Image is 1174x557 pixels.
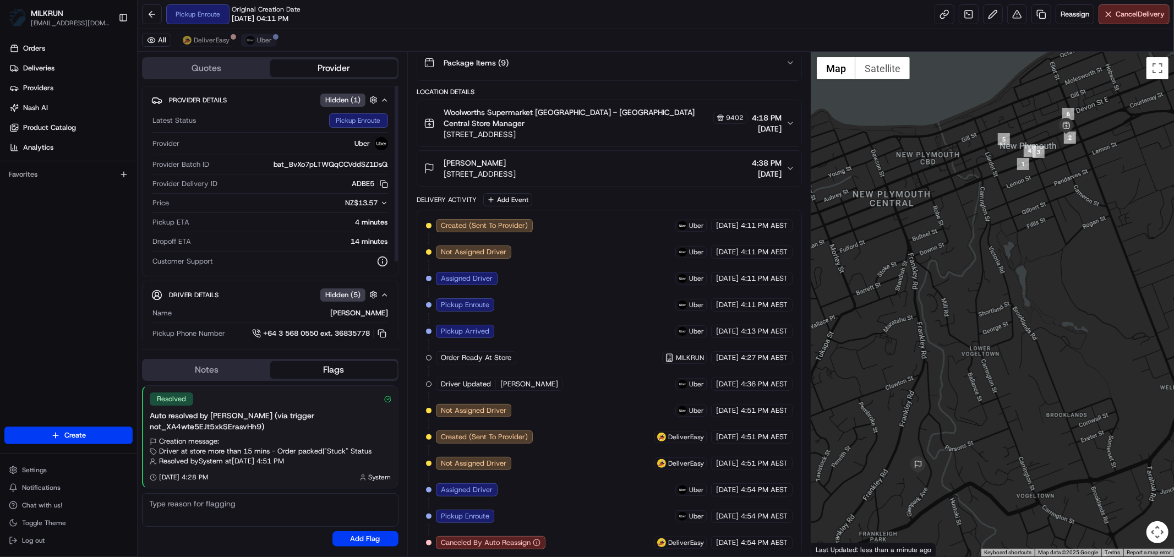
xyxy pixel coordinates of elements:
span: [DATE] [752,123,782,134]
span: [DATE] [716,300,739,310]
a: Product Catalog [4,119,137,136]
button: Show street map [817,57,855,79]
span: System [369,473,391,482]
span: DeliverEasy [668,459,704,468]
span: [DATE] 4:28 PM [159,473,208,482]
span: Uber [689,485,704,494]
span: Driver Details [169,291,219,299]
span: Settings [22,466,47,474]
button: Add Flag [332,531,398,547]
span: Hidden ( 1 ) [325,95,361,105]
span: [STREET_ADDRESS] [444,168,516,179]
div: 14 minutes [195,237,388,247]
button: All [142,34,171,47]
span: Reassign [1061,9,1089,19]
span: Latest Status [152,116,196,125]
img: delivereasy_logo.png [183,36,192,45]
span: 4:11 PM AEST [741,274,788,283]
span: [PERSON_NAME] [444,157,506,168]
div: 4 [1024,145,1036,157]
div: [PERSON_NAME] [176,308,388,318]
button: Flags [270,361,397,379]
span: 4:27 PM AEST [741,353,788,363]
span: [DATE] [716,485,739,495]
span: Uber [257,36,272,45]
span: Hidden ( 5 ) [325,290,361,300]
img: uber-new-logo.jpeg [678,221,687,230]
span: NZ$13.57 [346,198,378,207]
span: [DATE] [716,274,739,283]
span: [DATE] [716,406,739,416]
span: Pickup Arrived [441,326,489,336]
span: Notifications [22,483,61,492]
div: 6 [1062,108,1074,120]
span: Pickup Enroute [441,300,489,310]
button: ADBE5 [352,179,388,189]
button: MILKRUN [31,8,63,19]
span: Order Ready At Store [441,353,511,363]
span: [DATE] [716,247,739,257]
button: Uber [241,34,277,47]
img: uber-new-logo.jpeg [678,248,687,256]
span: 4:18 PM [752,112,782,123]
span: Uber [689,406,704,415]
span: [DATE] [716,353,739,363]
span: Uber [689,380,704,389]
span: +64 3 568 0550 ext. 36835778 [263,329,370,338]
span: [DATE] [716,221,739,231]
button: Hidden (1) [320,93,380,107]
span: Customer Support [152,256,213,266]
img: uber-new-logo.jpeg [678,485,687,494]
span: Toggle Theme [22,518,66,527]
span: Not Assigned Driver [441,458,506,468]
span: Uber [689,221,704,230]
span: Driver Updated [441,379,491,389]
span: Nash AI [23,103,48,113]
span: Uber [689,274,704,283]
button: [EMAIL_ADDRESS][DOMAIN_NAME] [31,19,110,28]
span: DeliverEasy [668,538,704,547]
div: 5 [998,133,1010,145]
button: Quotes [143,59,270,77]
span: [DATE] [716,458,739,468]
a: Nash AI [4,99,137,117]
button: Reassign [1056,4,1094,24]
button: Hidden (5) [320,288,380,302]
span: bat_BvXo7pLTWQqCCVddSZ1DsQ [274,160,388,170]
span: [STREET_ADDRESS] [444,129,747,140]
img: uber-new-logo.jpeg [375,137,388,150]
span: Woolworths Supermarket [GEOGRAPHIC_DATA] - [GEOGRAPHIC_DATA] Central Store Manager [444,107,711,129]
span: Pickup Phone Number [152,329,225,338]
img: delivereasy_logo.png [657,459,666,468]
span: Map data ©2025 Google [1038,549,1098,555]
button: Log out [4,533,133,548]
div: Location Details [417,88,802,96]
span: [DATE] [752,168,782,179]
span: Cancel Delivery [1116,9,1165,19]
span: Created (Sent To Provider) [441,432,528,442]
img: uber-new-logo.jpeg [678,380,687,389]
button: DeliverEasy [178,34,234,47]
button: Notes [143,361,270,379]
span: Not Assigned Driver [441,406,506,416]
button: Woolworths Supermarket [GEOGRAPHIC_DATA] - [GEOGRAPHIC_DATA] Central Store Manager9402[STREET_ADD... [417,100,801,146]
button: Toggle Theme [4,515,133,531]
button: Settings [4,462,133,478]
span: DeliverEasy [668,433,704,441]
span: Dropoff ETA [152,237,191,247]
span: Provider Batch ID [152,160,209,170]
span: Uber [689,301,704,309]
span: Log out [22,536,45,545]
span: 9402 [726,113,744,122]
span: Uber [689,248,704,256]
span: [DATE] 04:11 PM [232,14,288,24]
span: 4:11 PM AEST [741,247,788,257]
button: Create [4,427,133,444]
span: Provider [152,139,179,149]
img: delivereasy_logo.png [657,433,666,441]
img: MILKRUN [9,9,26,26]
a: Terms [1105,549,1120,555]
span: Product Catalog [23,123,76,133]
